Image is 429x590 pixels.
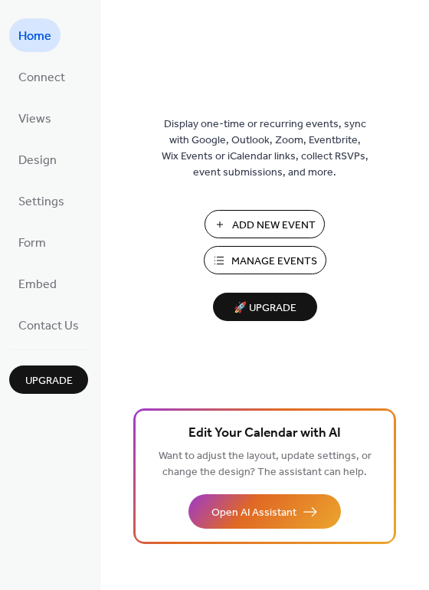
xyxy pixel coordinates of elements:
button: Add New Event [205,210,325,238]
span: Connect [18,66,65,90]
span: Display one-time or recurring events, sync with Google, Outlook, Zoom, Eventbrite, Wix Events or ... [162,116,368,181]
span: 🚀 Upgrade [222,298,308,319]
button: Open AI Assistant [188,494,341,529]
span: Design [18,149,57,173]
a: Connect [9,60,74,93]
span: Settings [18,190,64,215]
a: Settings [9,184,74,218]
a: Home [9,18,61,52]
a: Contact Us [9,308,88,342]
a: Embed [9,267,66,300]
span: Form [18,231,46,256]
a: Design [9,143,66,176]
a: Views [9,101,61,135]
span: Upgrade [25,373,73,389]
span: Views [18,107,51,132]
span: Open AI Assistant [211,505,296,521]
span: Contact Us [18,314,79,339]
span: Embed [18,273,57,297]
span: Edit Your Calendar with AI [188,423,341,444]
span: Manage Events [231,254,317,270]
button: 🚀 Upgrade [213,293,317,321]
span: Home [18,25,51,49]
span: Add New Event [232,218,316,234]
button: Upgrade [9,365,88,394]
a: Form [9,225,55,259]
span: Want to adjust the layout, update settings, or change the design? The assistant can help. [159,446,372,483]
button: Manage Events [204,246,326,274]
